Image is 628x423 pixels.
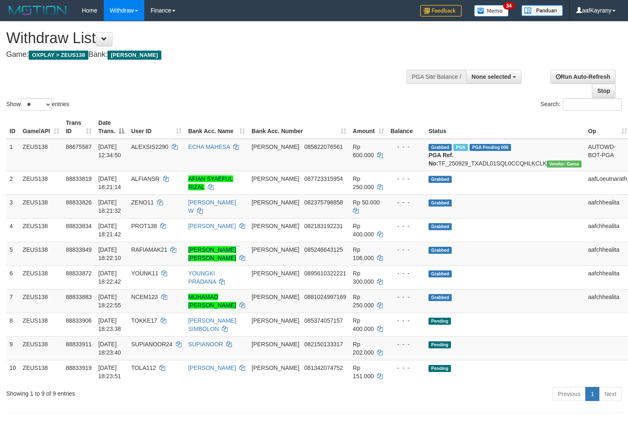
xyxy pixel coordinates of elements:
span: Rp 202.000 [353,341,374,356]
span: [DATE] 18:21:42 [98,223,121,238]
span: Pending [428,365,451,372]
a: MUHAMAD [PERSON_NAME] [188,294,236,309]
span: 88833911 [66,341,92,348]
span: [PERSON_NAME] [252,223,299,229]
span: [DATE] 18:21:14 [98,175,121,190]
span: Copy 085822076561 to clipboard [304,143,343,150]
td: ZEUS138 [19,360,63,384]
td: 5 [6,242,19,265]
span: [DATE] 18:22:42 [98,270,121,285]
div: - - - [391,198,422,207]
span: Grabbed [428,294,452,301]
td: ZEUS138 [19,139,63,171]
th: User ID: activate to sort column ascending [128,115,185,139]
span: Copy 087723315954 to clipboard [304,175,343,182]
a: [PERSON_NAME] W [188,199,236,214]
th: Game/API: activate to sort column ascending [19,115,63,139]
span: Copy 082183192231 to clipboard [304,223,343,229]
label: Show entries [6,98,69,111]
th: Balance [387,115,426,139]
div: - - - [391,269,422,277]
span: Copy 082375798858 to clipboard [304,199,343,206]
span: [DATE] 12:34:50 [98,143,121,158]
span: Copy 0881024997169 to clipboard [304,294,346,300]
span: 88833906 [66,317,92,324]
span: [PERSON_NAME] [252,341,299,348]
span: Rp 300.000 [353,270,374,285]
a: Next [599,387,622,401]
span: Pending [428,318,451,325]
a: Previous [553,387,586,401]
span: 88833883 [66,294,92,300]
span: [PERSON_NAME] [252,294,299,300]
span: Grabbed [428,144,452,151]
img: Feedback.jpg [420,5,462,17]
img: MOTION_logo.png [6,4,69,17]
a: [PERSON_NAME] [188,365,236,371]
span: Rp 50.000 [353,199,380,206]
span: Copy 0895610322221 to clipboard [304,270,346,277]
td: 6 [6,265,19,289]
span: TOLA112 [131,365,156,371]
td: 1 [6,139,19,171]
span: 88833826 [66,199,92,206]
a: SUPIANOOR [188,341,223,348]
b: PGA Ref. No: [428,152,453,167]
td: ZEUS138 [19,218,63,242]
td: 2 [6,171,19,194]
h4: Game: Bank: [6,51,410,59]
div: - - - [391,246,422,254]
td: 4 [6,218,19,242]
div: - - - [391,175,422,183]
div: PGA Site Balance / [406,70,466,84]
span: Grabbed [428,223,452,230]
th: Bank Acc. Number: activate to sort column ascending [248,115,350,139]
td: ZEUS138 [19,265,63,289]
span: Vendor URL: https://trx31.1velocity.biz [547,160,582,168]
span: Rp 400.000 [353,223,374,238]
span: 88833819 [66,175,92,182]
h1: Withdraw List [6,30,410,46]
span: Rp 400.000 [353,317,374,332]
th: Amount: activate to sort column ascending [350,115,387,139]
span: 88833919 [66,365,92,371]
span: SUPIANOOR24 [131,341,173,348]
img: panduan.png [521,5,563,16]
th: ID [6,115,19,139]
span: [PERSON_NAME] [252,246,299,253]
span: [PERSON_NAME] [252,199,299,206]
div: - - - [391,316,422,325]
span: [DATE] 18:21:32 [98,199,121,214]
button: None selected [466,70,521,84]
div: - - - [391,222,422,230]
span: PGA Pending [470,144,511,151]
span: Grabbed [428,270,452,277]
span: ALEXSIS2290 [131,143,168,150]
span: Rp 250.000 [353,175,374,190]
td: 8 [6,313,19,336]
div: - - - [391,143,422,151]
span: 88833849 [66,246,92,253]
span: TOKKE17 [131,317,157,324]
span: Grabbed [428,247,452,254]
span: ALFIANSR [131,175,159,182]
span: ZENO11 [131,199,153,206]
span: RAFIAMAK21 [131,246,167,253]
span: Rp 600.000 [353,143,374,158]
td: 7 [6,289,19,313]
span: NCEM123 [131,294,158,300]
span: [DATE] 18:23:38 [98,317,121,332]
a: ECHA MAHESA [188,143,230,150]
td: ZEUS138 [19,171,63,194]
span: None selected [472,73,511,80]
span: YOUNK11 [131,270,158,277]
span: [DATE] 18:23:40 [98,341,121,356]
span: [PERSON_NAME] [252,317,299,324]
span: Pending [428,341,451,348]
span: [DATE] 18:22:55 [98,294,121,309]
span: 88833872 [66,270,92,277]
label: Search: [540,98,622,111]
span: Copy 082150133317 to clipboard [304,341,343,348]
a: [PERSON_NAME] [188,223,236,229]
a: 1 [585,387,599,401]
